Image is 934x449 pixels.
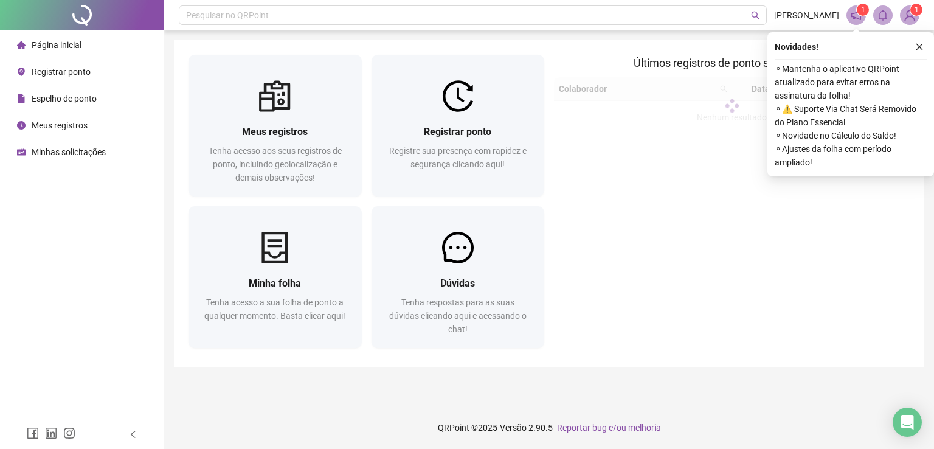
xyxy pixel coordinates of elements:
span: Registrar ponto [32,67,91,77]
span: search [751,11,760,20]
sup: Atualize o seu contato no menu Meus Dados [910,4,922,16]
span: bell [877,10,888,21]
a: Registrar pontoRegistre sua presença com rapidez e segurança clicando aqui! [372,55,545,197]
span: 1 [861,5,865,14]
span: 1 [915,5,919,14]
span: notification [851,10,862,21]
span: Meus registros [32,120,88,130]
span: Últimos registros de ponto sincronizados [634,57,830,69]
footer: QRPoint © 2025 - 2.90.5 - [164,406,934,449]
span: ⚬ Ajustes da folha com período ampliado! [775,142,927,169]
span: linkedin [45,427,57,439]
span: Registrar ponto [424,126,491,137]
span: close [915,43,924,51]
span: Meus registros [242,126,308,137]
span: Registre sua presença com rapidez e segurança clicando aqui! [389,146,527,169]
span: clock-circle [17,121,26,130]
span: Novidades ! [775,40,818,54]
span: Tenha respostas para as suas dúvidas clicando aqui e acessando o chat! [389,298,527,334]
span: Dúvidas [440,277,475,289]
a: Minha folhaTenha acesso a sua folha de ponto a qualquer momento. Basta clicar aqui! [189,206,362,348]
span: home [17,41,26,49]
div: Open Intercom Messenger [893,408,922,437]
span: Página inicial [32,40,81,50]
span: [PERSON_NAME] [774,9,839,22]
span: left [129,430,137,439]
a: DúvidasTenha respostas para as suas dúvidas clicando aqui e acessando o chat! [372,206,545,348]
span: ⚬ Mantenha o aplicativo QRPoint atualizado para evitar erros na assinatura da folha! [775,62,927,102]
span: ⚬ Novidade no Cálculo do Saldo! [775,129,927,142]
span: file [17,94,26,103]
span: ⚬ ⚠️ Suporte Via Chat Será Removido do Plano Essencial [775,102,927,129]
sup: 1 [857,4,869,16]
span: facebook [27,427,39,439]
span: Espelho de ponto [32,94,97,103]
span: Minhas solicitações [32,147,106,157]
span: schedule [17,148,26,156]
span: Versão [500,423,527,433]
span: Tenha acesso a sua folha de ponto a qualquer momento. Basta clicar aqui! [204,298,345,321]
span: Minha folha [249,277,301,289]
img: 84419 [901,6,919,24]
span: Reportar bug e/ou melhoria [557,423,661,433]
span: Tenha acesso aos seus registros de ponto, incluindo geolocalização e demais observações! [209,146,342,183]
span: instagram [63,427,75,439]
a: Meus registrosTenha acesso aos seus registros de ponto, incluindo geolocalização e demais observa... [189,55,362,197]
span: environment [17,68,26,76]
